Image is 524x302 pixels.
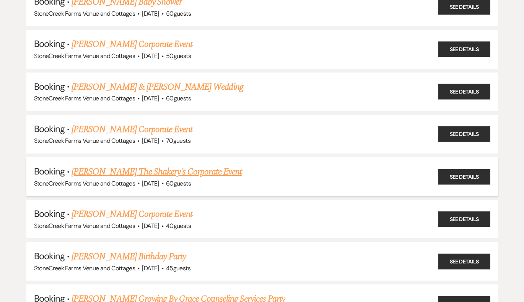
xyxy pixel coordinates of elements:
a: [PERSON_NAME] Corporate Event [72,37,192,51]
span: [DATE] [142,179,159,187]
span: Booking [34,208,65,220]
span: 50 guests [166,10,191,18]
span: 50 guests [166,52,191,60]
span: Booking [34,123,65,135]
a: See Details [438,84,490,100]
span: 70 guests [166,137,190,145]
a: See Details [438,211,490,227]
a: [PERSON_NAME] Corporate Event [72,207,192,221]
span: 40 guests [166,222,191,230]
span: Booking [34,250,65,262]
span: StoneCreek Farms Venue and Cottages [34,52,135,60]
span: StoneCreek Farms Venue and Cottages [34,264,135,272]
span: Booking [34,38,65,50]
span: [DATE] [142,264,159,272]
span: Booking [34,165,65,177]
a: [PERSON_NAME] & [PERSON_NAME] Wedding [72,80,243,94]
span: [DATE] [142,94,159,102]
span: StoneCreek Farms Venue and Cottages [34,94,135,102]
span: StoneCreek Farms Venue and Cottages [34,222,135,230]
span: 60 guests [166,179,191,187]
span: [DATE] [142,52,159,60]
span: StoneCreek Farms Venue and Cottages [34,179,135,187]
span: 60 guests [166,94,191,102]
a: [PERSON_NAME] The Shakery's Corporate Event [72,165,242,179]
a: See Details [438,41,490,57]
a: See Details [438,254,490,269]
span: [DATE] [142,10,159,18]
a: [PERSON_NAME] Birthday Party [72,250,186,263]
span: StoneCreek Farms Venue and Cottages [34,137,135,145]
span: 45 guests [166,264,190,272]
a: See Details [438,169,490,184]
span: [DATE] [142,222,159,230]
span: Booking [34,81,65,92]
a: See Details [438,126,490,142]
span: [DATE] [142,137,159,145]
a: [PERSON_NAME] Corporate Event [72,123,192,136]
span: StoneCreek Farms Venue and Cottages [34,10,135,18]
